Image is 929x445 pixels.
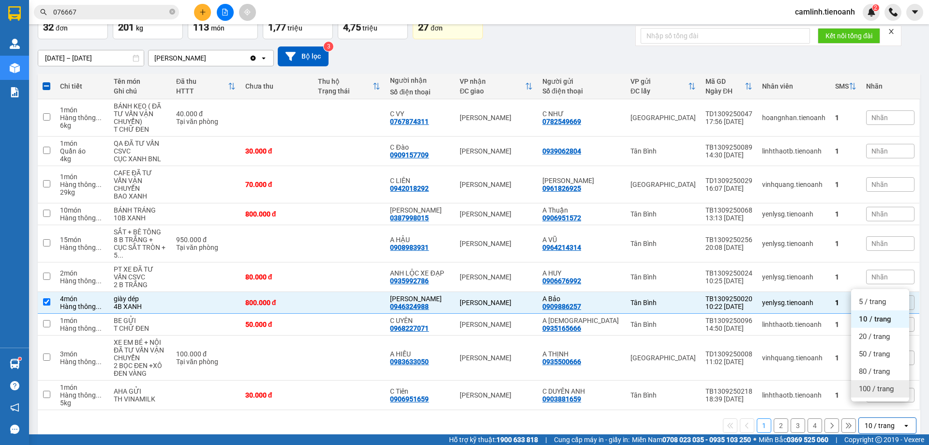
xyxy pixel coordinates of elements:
[762,354,825,362] div: vinhquang.tienoanh
[859,314,891,324] span: 10 / trang
[390,358,429,366] div: 0983633050
[460,181,533,188] div: [PERSON_NAME]
[705,317,752,324] div: TB1309250096
[762,321,825,328] div: linhthaotb.tienoanh
[705,358,752,366] div: 11:02 [DATE]
[835,114,856,122] div: 1
[626,74,701,99] th: Toggle SortBy
[906,4,923,21] button: caret-down
[705,177,752,184] div: TD1309250029
[554,434,629,445] span: Cung cấp máy in - giấy in:
[390,184,429,192] div: 0942018292
[60,206,104,214] div: 10 món
[818,28,880,44] button: Kết nối tổng đài
[96,358,102,366] span: ...
[96,244,102,251] span: ...
[53,7,167,17] input: Tìm tên, số ĐT hoặc mã đơn
[836,434,837,445] span: |
[390,110,450,118] div: C VY
[542,87,621,95] div: Số điện thoại
[835,321,856,328] div: 1
[390,244,429,251] div: 0908983931
[874,4,877,11] span: 2
[835,299,856,307] div: 1
[60,106,104,114] div: 1 món
[245,391,308,399] div: 30.000 đ
[542,184,581,192] div: 0961826925
[542,110,621,118] div: C NHƯ
[705,110,752,118] div: TD1309250047
[630,114,696,122] div: [GEOGRAPHIC_DATA]
[60,181,104,188] div: Hàng thông thường
[114,387,166,395] div: AHA GỬI
[460,273,533,281] div: [PERSON_NAME]
[60,277,104,285] div: Hàng thông thường
[705,214,752,222] div: 13:13 [DATE]
[542,206,621,214] div: A Thuận
[542,244,581,251] div: 0964214314
[114,214,166,222] div: 10B XANH
[911,8,919,16] span: caret-down
[18,357,21,360] sup: 1
[245,82,308,90] div: Chưa thu
[759,434,828,445] span: Miền Bắc
[859,297,886,307] span: 5 / trang
[705,269,752,277] div: TB1309250024
[56,24,68,32] span: đơn
[460,147,533,155] div: [PERSON_NAME]
[762,273,825,281] div: yenlysg.tienoanh
[705,387,752,395] div: TB1309250218
[114,228,166,236] div: SẮT + BÊ TÔNG
[753,438,756,442] span: ⚪️
[268,21,286,33] span: 1,77
[176,110,236,118] div: 40.000 đ
[460,240,533,247] div: [PERSON_NAME]
[114,102,166,125] div: BÁNH KẸO ( ĐÃ TƯ VẤN VẬN CHUYỂN)
[830,74,861,99] th: Toggle SortBy
[245,299,308,307] div: 800.000 đ
[114,87,166,95] div: Ghi chú
[60,147,104,155] div: Quần áo
[10,425,19,434] span: message
[705,206,752,214] div: TB1309250068
[632,434,751,445] span: Miền Nam
[705,277,752,285] div: 10:25 [DATE]
[60,122,104,129] div: 6 kg
[641,28,810,44] input: Nhập số tổng đài
[217,4,234,21] button: file-add
[96,391,102,399] span: ...
[60,114,104,122] div: Hàng thông thường
[118,251,123,259] span: ...
[318,77,373,85] div: Thu hộ
[701,74,757,99] th: Toggle SortBy
[542,236,621,244] div: A VŨ
[542,269,621,277] div: A HUY
[705,236,752,244] div: TB1309250256
[60,214,104,222] div: Hàng thông thường
[60,188,104,196] div: 29 kg
[460,391,533,399] div: [PERSON_NAME]
[542,358,581,366] div: 0935500666
[207,53,208,63] input: Selected Cư Kuin.
[390,277,429,285] div: 0935992786
[762,210,825,218] div: yenlysg.tienoanh
[40,9,47,15] span: search
[871,210,888,218] span: Nhãn
[866,82,914,90] div: Nhãn
[245,181,308,188] div: 70.000 đ
[114,236,166,259] div: 8 B TRẮNG + CỤC SẮT TRÒN + 5 TẤM SẮT + CỤC SẮT
[762,82,825,90] div: Nhân viên
[705,324,752,332] div: 14:50 [DATE]
[542,147,581,155] div: 0939062804
[60,295,104,303] div: 4 món
[60,399,104,407] div: 5 kg
[96,303,102,310] span: ...
[705,184,752,192] div: 16:07 [DATE]
[194,4,211,21] button: plus
[8,6,21,21] img: logo-vxr
[114,265,166,281] div: PT XE ĐÃ TƯ VẤN CSVC
[630,147,696,155] div: Tân Bình
[705,77,745,85] div: Mã GD
[872,4,879,11] sup: 2
[60,384,104,391] div: 1 món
